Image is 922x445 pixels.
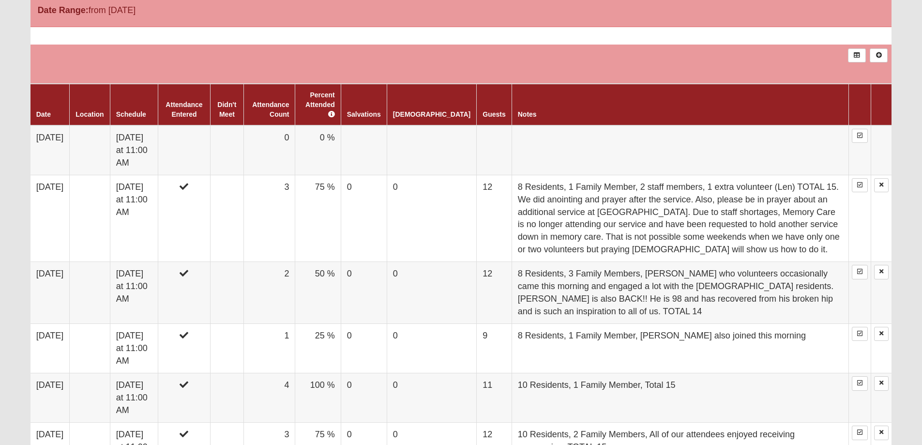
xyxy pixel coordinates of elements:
td: 0 [341,262,387,324]
span: HTML Size: 192 KB [150,433,207,442]
td: [DATE] [30,373,70,423]
th: [DEMOGRAPHIC_DATA] [387,84,476,125]
td: [DATE] [30,175,70,262]
td: 3 [243,175,295,262]
a: Schedule [116,110,146,118]
a: Enter Attendance [852,426,868,440]
td: [DATE] at 11:00 AM [110,373,158,423]
a: Enter Attendance [852,129,868,143]
td: 0 [243,125,295,175]
span: ViewState Size: 56 KB [79,433,143,442]
td: 0 [387,373,476,423]
a: Enter Attendance [852,327,868,341]
a: Didn't Meet [217,101,236,118]
td: [DATE] at 11:00 AM [110,262,158,324]
a: Delete [874,376,889,390]
td: 10 Residents, 1 Family Member, Total 15 [512,373,849,423]
td: 12 [477,175,512,262]
a: Percent Attended [305,91,335,118]
a: Attendance Entered [166,101,202,118]
a: Enter Attendance [852,376,868,390]
a: Notes [518,110,537,118]
a: Date [36,110,51,118]
a: Alt+N [870,48,888,62]
td: 0 [387,324,476,373]
td: 8 Residents, 3 Family Members, [PERSON_NAME] who volunteers occasionally came this morning and en... [512,262,849,324]
td: 25 % [295,324,341,373]
a: Enter Attendance [852,178,868,192]
a: Page Properties (Alt+P) [898,428,916,442]
a: Page Load Time: 2.00s [9,434,69,441]
td: 75 % [295,175,341,262]
a: Location [76,110,104,118]
td: 12 [477,262,512,324]
td: 0 [387,262,476,324]
td: 0 [341,324,387,373]
a: Export to Excel [848,48,866,62]
td: 2 [243,262,295,324]
th: Guests [477,84,512,125]
td: 100 % [295,373,341,423]
a: Enter Attendance [852,265,868,279]
td: [DATE] at 11:00 AM [110,175,158,262]
a: Delete [874,178,889,192]
div: from [DATE] [30,4,317,19]
td: 8 Residents, 1 Family Member, [PERSON_NAME] also joined this morning [512,324,849,373]
td: [DATE] [30,125,70,175]
td: 0 [341,175,387,262]
td: [DATE] at 11:00 AM [110,324,158,373]
a: Delete [874,426,889,440]
td: 0 % [295,125,341,175]
td: 4 [243,373,295,423]
a: Delete [874,327,889,341]
td: 1 [243,324,295,373]
td: 0 [341,373,387,423]
th: Salvations [341,84,387,125]
label: Date Range: [38,4,89,17]
a: Web cache enabled [214,432,219,442]
td: 9 [477,324,512,373]
td: 0 [387,175,476,262]
td: [DATE] at 11:00 AM [110,125,158,175]
td: [DATE] [30,262,70,324]
a: Delete [874,265,889,279]
td: 8 Residents, 1 Family Member, 2 staff members, 1 extra volunteer (Len) TOTAL 15. We did anointing... [512,175,849,262]
td: 50 % [295,262,341,324]
td: 11 [477,373,512,423]
td: [DATE] [30,324,70,373]
a: Attendance Count [252,101,289,118]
